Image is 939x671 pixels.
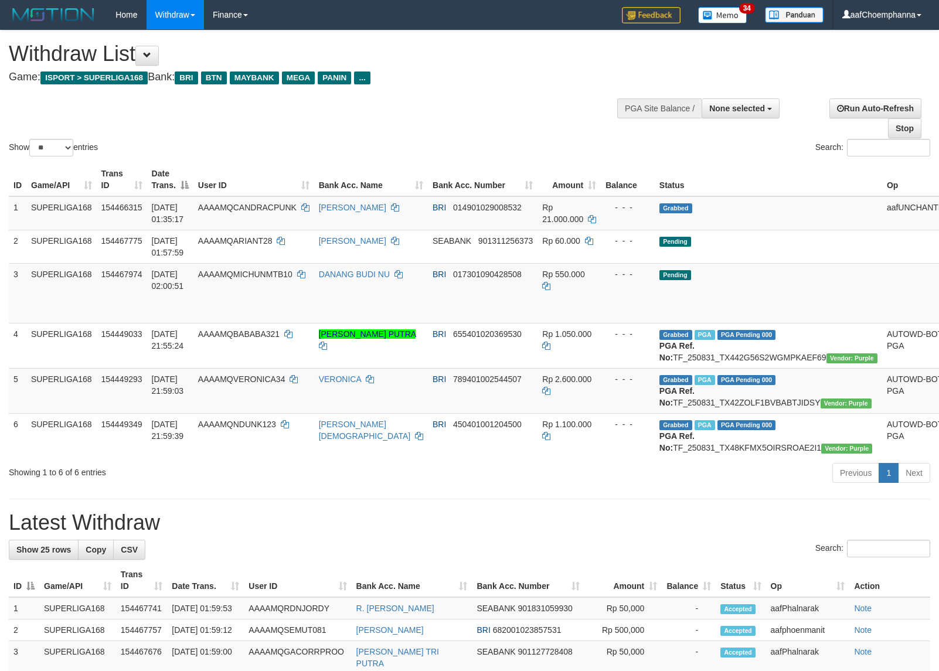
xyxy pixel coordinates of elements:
[319,420,411,441] a: [PERSON_NAME][DEMOGRAPHIC_DATA]
[113,540,145,560] a: CSV
[9,42,614,66] h1: Withdraw List
[101,203,142,212] span: 154466315
[453,374,522,384] span: Copy 789401002544507 to clipboard
[198,374,285,384] span: AAAAMQVERONICA34
[655,413,882,458] td: TF_250831_TX48KFMX5OIRSROAE2I1
[9,263,26,323] td: 3
[659,375,692,385] span: Grabbed
[453,420,522,429] span: Copy 450401001204500 to clipboard
[720,648,756,658] span: Accepted
[9,139,98,156] label: Show entries
[167,619,244,641] td: [DATE] 01:59:12
[879,463,899,483] a: 1
[659,420,692,430] span: Grabbed
[854,604,872,613] a: Note
[702,98,780,118] button: None selected
[9,163,26,196] th: ID
[605,235,650,247] div: - - -
[542,420,591,429] span: Rp 1.100.000
[152,374,184,396] span: [DATE] 21:59:03
[26,196,97,230] td: SUPERLIGA168
[26,163,97,196] th: Game/API: activate to sort column ascending
[121,545,138,554] span: CSV
[542,270,584,279] span: Rp 550.000
[888,118,921,138] a: Stop
[655,368,882,413] td: TF_250831_TX42ZOLF1BVBABTJIDSY
[542,374,591,384] span: Rp 2.600.000
[766,597,850,619] td: aafPhalnarak
[433,203,446,212] span: BRI
[167,597,244,619] td: [DATE] 01:59:53
[319,236,386,246] a: [PERSON_NAME]
[152,203,184,224] span: [DATE] 01:35:17
[821,398,872,408] span: Vendor URL: https://trx4.1velocity.biz
[319,270,390,279] a: DANANG BUDI NU
[39,597,116,619] td: SUPERLIGA168
[662,597,716,619] td: -
[695,375,715,385] span: Marked by aafheankoy
[655,323,882,368] td: TF_250831_TX442G56S2WGMPKAEF69
[493,625,562,635] span: Copy 682001023857531 to clipboard
[453,270,522,279] span: Copy 017301090428508 to clipboard
[198,203,297,212] span: AAAAMQCANDRACPUNK
[717,330,776,340] span: PGA Pending
[40,71,148,84] span: ISPORT > SUPERLIGA168
[9,71,614,83] h4: Game: Bank:
[198,329,280,339] span: AAAAMQBABABA321
[78,540,114,560] a: Copy
[9,230,26,263] td: 2
[765,7,824,23] img: panduan.png
[659,330,692,340] span: Grabbed
[898,463,930,483] a: Next
[832,463,879,483] a: Previous
[605,373,650,385] div: - - -
[584,619,662,641] td: Rp 500,000
[282,71,315,84] span: MEGA
[662,564,716,597] th: Balance: activate to sort column ascending
[147,163,193,196] th: Date Trans.: activate to sort column descending
[605,328,650,340] div: - - -
[39,619,116,641] td: SUPERLIGA168
[720,604,756,614] span: Accepted
[826,353,877,363] span: Vendor URL: https://trx4.1velocity.biz
[739,3,755,13] span: 34
[175,71,198,84] span: BRI
[9,564,39,597] th: ID: activate to sort column descending
[720,626,756,636] span: Accepted
[116,597,167,619] td: 154467741
[472,564,584,597] th: Bank Acc. Number: activate to sort column ascending
[622,7,681,23] img: Feedback.jpg
[97,163,147,196] th: Trans ID: activate to sort column ascending
[9,413,26,458] td: 6
[314,163,428,196] th: Bank Acc. Name: activate to sort column ascending
[9,323,26,368] td: 4
[319,203,386,212] a: [PERSON_NAME]
[26,230,97,263] td: SUPERLIGA168
[695,330,715,340] span: Marked by aafheankoy
[39,564,116,597] th: Game/API: activate to sort column ascending
[537,163,601,196] th: Amount: activate to sort column ascending
[542,329,591,339] span: Rp 1.050.000
[518,604,572,613] span: Copy 901831059930 to clipboard
[356,604,434,613] a: R. [PERSON_NAME]
[477,604,515,613] span: SEABANK
[152,329,184,350] span: [DATE] 21:55:24
[244,619,351,641] td: AAAAMQSEMUT081
[854,625,872,635] a: Note
[655,163,882,196] th: Status
[659,237,691,247] span: Pending
[318,71,351,84] span: PANIN
[9,6,98,23] img: MOTION_logo.png
[116,619,167,641] td: 154467757
[659,270,691,280] span: Pending
[167,564,244,597] th: Date Trans.: activate to sort column ascending
[9,540,79,560] a: Show 25 rows
[26,263,97,323] td: SUPERLIGA168
[815,540,930,557] label: Search:
[695,420,715,430] span: Marked by aafheankoy
[198,420,276,429] span: AAAAMQNDUNK123
[9,619,39,641] td: 2
[101,374,142,384] span: 154449293
[659,431,695,452] b: PGA Ref. No:
[352,564,472,597] th: Bank Acc. Name: activate to sort column ascending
